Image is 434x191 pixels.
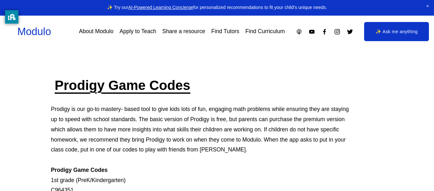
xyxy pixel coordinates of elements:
[245,26,285,37] a: Find Curriculum
[347,28,353,35] a: Twitter
[5,10,18,24] button: privacy banner
[51,167,107,173] strong: Prodigy Game Codes
[55,78,190,93] a: Prodigy Game Codes
[162,26,205,37] a: Share a resource
[364,22,429,41] a: ✨ Ask me anything
[309,28,315,35] a: YouTube
[79,26,113,37] a: About Modulo
[334,28,341,35] a: Instagram
[321,28,328,35] a: Facebook
[128,5,193,10] a: AI-Powered Learning Concierge
[17,26,51,37] a: Modulo
[119,26,156,37] a: Apply to Teach
[296,28,302,35] a: Apple Podcasts
[211,26,239,37] a: Find Tutors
